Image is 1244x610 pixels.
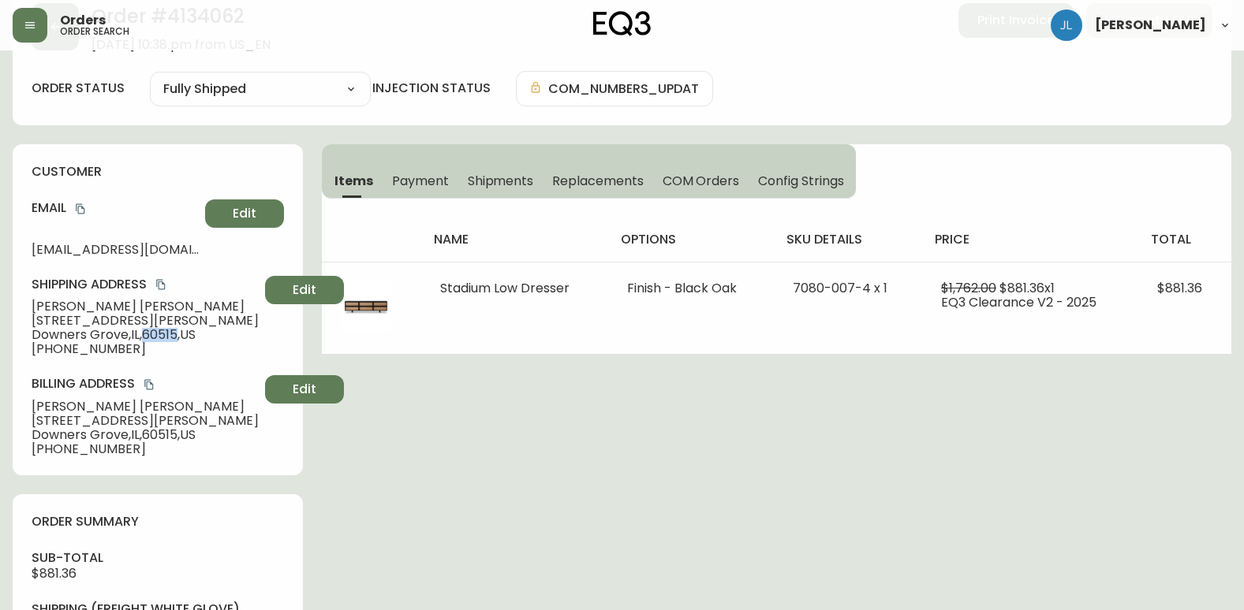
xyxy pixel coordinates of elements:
span: Replacements [552,173,643,189]
h4: Billing Address [32,375,259,392]
h4: price [935,231,1126,248]
span: [PHONE_NUMBER] [32,442,259,456]
span: 7080-007-4 x 1 [793,279,887,297]
h4: sku details [786,231,910,248]
span: Config Strings [758,173,843,189]
h4: injection status [372,80,491,97]
span: Orders [60,14,106,27]
label: order status [32,80,125,97]
h5: order search [60,27,129,36]
button: Edit [205,199,284,228]
span: Downers Grove , IL , 60515 , US [32,328,259,342]
span: [PHONE_NUMBER] [32,342,259,356]
button: copy [153,277,169,292]
span: Shipments [468,173,534,189]
button: copy [141,377,157,392]
h4: total [1151,231,1219,248]
span: Edit [233,205,256,222]
span: EQ3 Clearance V2 - 2025 [941,293,1096,311]
button: copy [73,201,88,217]
button: Edit [265,375,344,404]
span: COM Orders [663,173,740,189]
span: [STREET_ADDRESS][PERSON_NAME] [32,414,259,428]
span: Edit [293,281,316,299]
span: Payment [392,173,449,189]
button: Edit [265,276,344,304]
h4: sub-total [32,549,284,567]
li: Finish - Black Oak [627,281,754,296]
span: [PERSON_NAME] [1095,19,1206,32]
span: [STREET_ADDRESS][PERSON_NAME] [32,314,259,328]
img: 1c9c23e2a847dab86f8017579b61559c [1051,9,1082,41]
h4: name [434,231,596,248]
img: logo [593,11,652,36]
span: $1,762.00 [941,279,996,297]
span: $881.36 [1157,279,1202,297]
span: [DATE] 10:38 pm from US_EN [92,38,271,52]
span: Items [334,173,373,189]
span: $881.36 [32,564,77,582]
h4: Shipping Address [32,276,259,293]
span: [EMAIL_ADDRESS][DOMAIN_NAME] [32,243,199,257]
h4: Email [32,199,199,217]
span: [PERSON_NAME] [PERSON_NAME] [32,299,259,314]
span: $881.36 x 1 [999,279,1055,297]
img: a211b62d-14f9-4e8c-bf92-5c02eca8f8a4Optional[stadium-black-low-dresser].jpg [341,281,391,332]
h4: order summary [32,513,284,530]
span: Stadium Low Dresser [440,279,570,297]
span: [PERSON_NAME] [PERSON_NAME] [32,400,259,414]
h4: customer [32,163,284,180]
span: Edit [293,381,316,398]
span: Downers Grove , IL , 60515 , US [32,428,259,442]
h4: options [621,231,760,248]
